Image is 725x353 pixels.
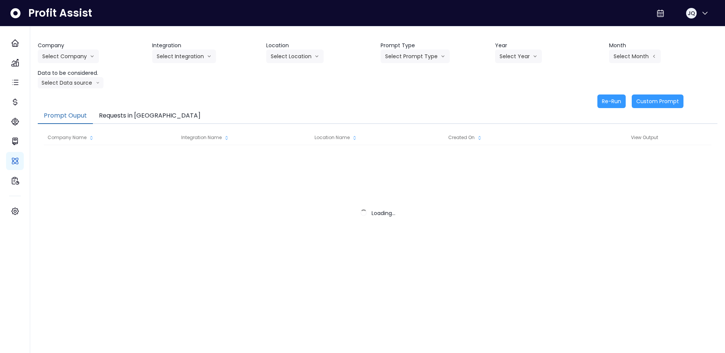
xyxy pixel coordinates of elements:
svg: arrow down line [533,53,537,60]
svg: sort [224,135,230,141]
div: Location Name [311,130,444,145]
button: Select Locationarrow down line [266,50,324,63]
header: Company [38,42,146,50]
button: Select Montharrow left line [609,50,661,63]
header: Year [495,42,603,50]
svg: arrow left line [652,53,656,60]
button: Requests in [GEOGRAPHIC_DATA] [93,108,207,124]
svg: sort [88,135,94,141]
button: Custom Prompt [632,94,683,108]
button: Select Yeararrow down line [495,50,542,63]
button: Select Companyarrow down line [38,50,99,63]
div: View Output [578,130,711,145]
svg: arrow down line [441,53,445,60]
button: Re-Run [597,94,626,108]
header: Prompt Type [381,42,489,50]
span: Loading... [372,209,395,217]
svg: arrow down line [90,53,94,60]
svg: arrow down line [315,53,319,60]
header: Location [266,42,375,50]
div: Company Name [44,130,177,145]
span: JQ [688,9,695,17]
button: Select Integrationarrow down line [152,50,216,63]
header: Data to be considered. [38,69,146,77]
header: Integration [152,42,261,50]
svg: arrow down line [207,53,211,60]
svg: sort [352,135,358,141]
div: Integration Name [177,130,311,145]
button: Select Prompt Typearrow down line [381,50,450,63]
svg: arrow down line [96,79,100,87]
svg: sort [477,135,483,141]
span: Profit Assist [28,6,92,20]
button: Prompt Ouput [38,108,93,124]
button: Select Data sourcearrow down line [38,77,103,88]
div: Created On [444,130,578,145]
header: Month [609,42,717,50]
